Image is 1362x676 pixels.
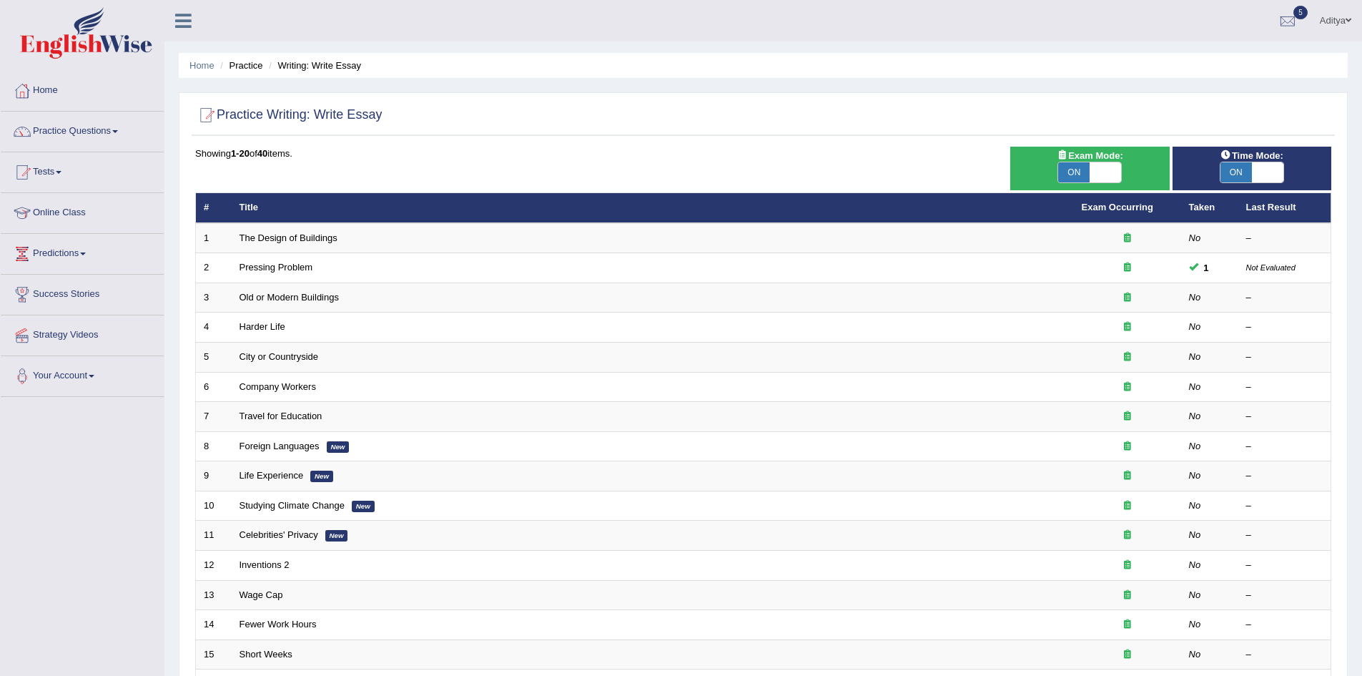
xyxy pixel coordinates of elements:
small: Not Evaluated [1246,263,1296,272]
td: 6 [196,372,232,402]
td: 3 [196,283,232,313]
div: – [1246,559,1323,572]
a: Celebrities' Privacy [240,529,318,540]
td: 8 [196,431,232,461]
em: No [1189,381,1201,392]
a: Inventions 2 [240,559,290,570]
h2: Practice Writing: Write Essay [195,104,382,126]
div: – [1246,291,1323,305]
td: 14 [196,610,232,640]
td: 12 [196,550,232,580]
th: Taken [1181,193,1238,223]
em: No [1189,649,1201,660]
span: Time Mode: [1215,148,1289,163]
div: Exam occurring question [1082,440,1173,454]
div: – [1246,381,1323,394]
td: 10 [196,491,232,521]
em: No [1189,411,1201,421]
div: – [1246,232,1323,245]
div: – [1246,320,1323,334]
span: You can still take this question [1198,260,1215,275]
div: Exam occurring question [1082,351,1173,364]
a: Travel for Education [240,411,322,421]
b: 1-20 [231,148,250,159]
div: – [1246,410,1323,423]
em: No [1189,559,1201,570]
li: Practice [217,59,262,72]
td: 5 [196,343,232,373]
em: No [1189,232,1201,243]
span: ON [1058,162,1090,182]
div: Exam occurring question [1082,499,1173,513]
a: Practice Questions [1,112,164,147]
div: Exam occurring question [1082,589,1173,602]
a: Studying Climate Change [240,500,345,511]
div: Exam occurring question [1082,618,1173,632]
a: Tests [1,152,164,188]
a: The Design of Buildings [240,232,337,243]
em: No [1189,470,1201,481]
em: New [310,471,333,482]
a: Life Experience [240,470,304,481]
td: 15 [196,640,232,670]
a: Foreign Languages [240,441,320,451]
div: – [1246,499,1323,513]
th: Last Result [1238,193,1331,223]
a: Company Workers [240,381,316,392]
td: 4 [196,313,232,343]
a: Home [189,60,214,71]
span: 5 [1293,6,1308,19]
td: 11 [196,521,232,551]
a: Predictions [1,234,164,270]
li: Writing: Write Essay [265,59,361,72]
em: No [1189,292,1201,303]
a: Your Account [1,356,164,392]
div: – [1246,351,1323,364]
div: Exam occurring question [1082,529,1173,542]
em: No [1189,619,1201,630]
em: New [325,530,348,542]
td: 2 [196,253,232,283]
div: Exam occurring question [1082,291,1173,305]
td: 9 [196,461,232,491]
span: ON [1220,162,1252,182]
td: 1 [196,223,232,253]
div: – [1246,589,1323,602]
a: Home [1,71,164,107]
div: – [1246,440,1323,454]
a: City or Countryside [240,351,319,362]
a: Online Class [1,193,164,229]
div: Showing of items. [195,147,1331,160]
a: Wage Cap [240,589,283,600]
div: Exam occurring question [1082,648,1173,662]
b: 40 [257,148,267,159]
div: – [1246,469,1323,483]
em: New [352,501,375,512]
td: 13 [196,580,232,610]
a: Pressing Problem [240,262,313,273]
em: New [327,441,350,453]
em: No [1189,441,1201,451]
em: No [1189,351,1201,362]
div: Exam occurring question [1082,410,1173,423]
div: – [1246,648,1323,662]
a: Strategy Videos [1,315,164,351]
div: – [1246,618,1323,632]
div: Show exams occurring in exams [1010,147,1169,190]
th: # [196,193,232,223]
a: Old or Modern Buildings [240,292,339,303]
div: Exam occurring question [1082,320,1173,334]
a: Harder Life [240,321,285,332]
a: Success Stories [1,275,164,310]
th: Title [232,193,1074,223]
div: Exam occurring question [1082,559,1173,572]
a: Exam Occurring [1082,202,1153,212]
td: 7 [196,402,232,432]
div: – [1246,529,1323,542]
em: No [1189,500,1201,511]
a: Fewer Work Hours [240,619,317,630]
em: No [1189,529,1201,540]
span: Exam Mode: [1051,148,1128,163]
em: No [1189,321,1201,332]
div: Exam occurring question [1082,469,1173,483]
